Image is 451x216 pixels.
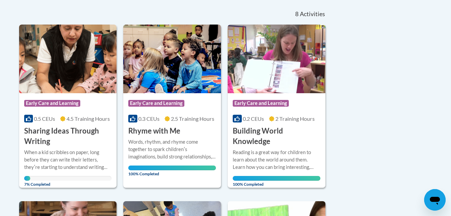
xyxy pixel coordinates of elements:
[66,115,110,122] span: 4.5 Training Hours
[275,115,315,122] span: 2 Training Hours
[123,25,221,93] img: Course Logo
[138,115,160,122] span: 0.3 CEUs
[233,176,320,187] span: 100% Completed
[34,115,55,122] span: 0.5 CEUs
[24,149,112,171] div: When a kid scribbles on paper, long before they can write their letters, theyʹre starting to unde...
[19,25,117,93] img: Course Logo
[24,100,80,107] span: Early Care and Learning
[128,126,180,136] h3: Rhyme with Me
[24,176,30,181] div: Your progress
[233,100,289,107] span: Early Care and Learning
[19,25,117,187] a: Course LogoEarly Care and Learning0.5 CEUs4.5 Training Hours Sharing Ideas Through WritingWhen a ...
[128,166,216,170] div: Your progress
[171,115,214,122] span: 2.5 Training Hours
[128,138,216,160] div: Words, rhythm, and rhyme come together to spark childrenʹs imaginations, build strong relationshi...
[128,166,216,176] span: 100% Completed
[424,189,446,211] iframe: Button to launch messaging window
[24,176,30,187] span: 7% Completed
[24,126,112,147] h3: Sharing Ideas Through Writing
[233,126,320,147] h3: Building World Knowledge
[233,149,320,171] div: Reading is a great way for children to learn about the world around them. Learn how you can bring...
[228,25,325,187] a: Course LogoEarly Care and Learning0.2 CEUs2 Training Hours Building World KnowledgeReading is a g...
[295,10,299,18] span: 8
[228,25,325,93] img: Course Logo
[123,25,221,187] a: Course LogoEarly Care and Learning0.3 CEUs2.5 Training Hours Rhyme with MeWords, rhythm, and rhym...
[128,100,184,107] span: Early Care and Learning
[243,115,264,122] span: 0.2 CEUs
[300,10,325,18] span: Activities
[233,176,320,181] div: Your progress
